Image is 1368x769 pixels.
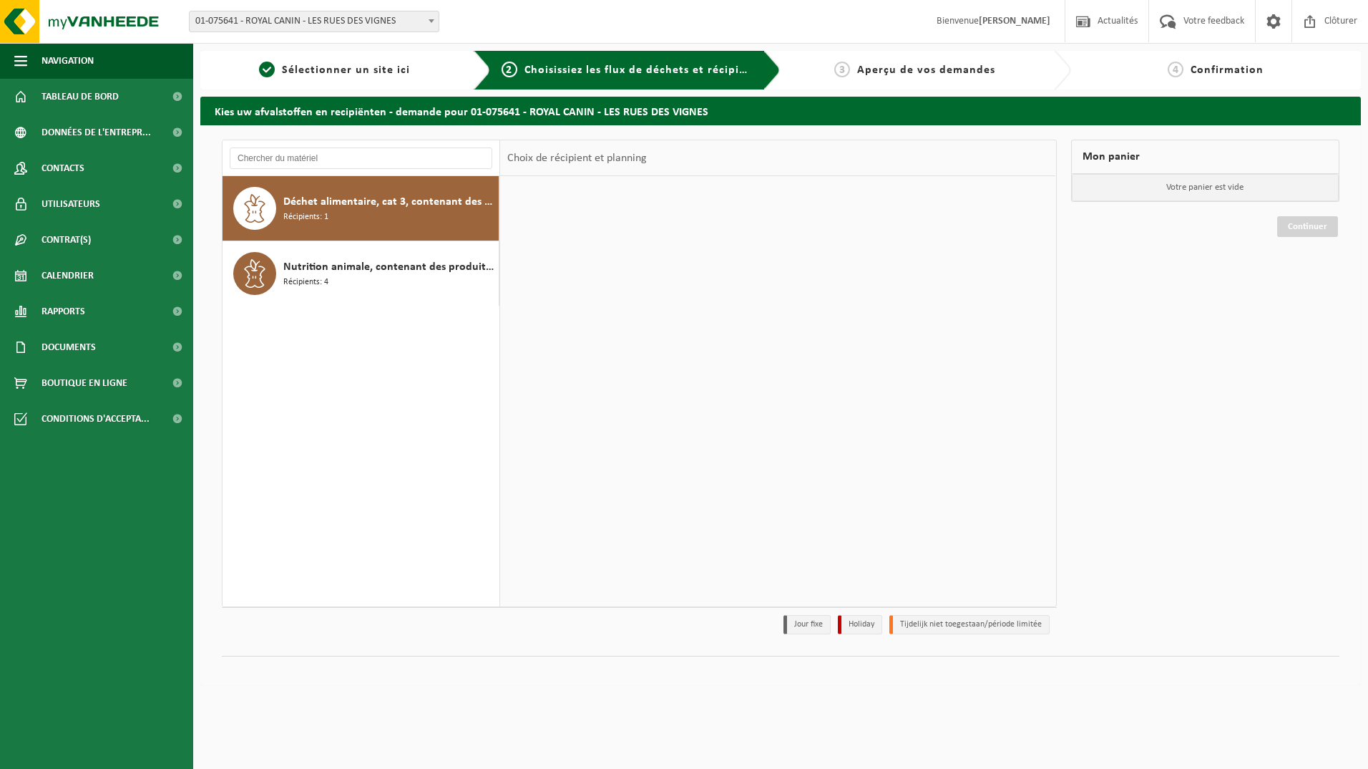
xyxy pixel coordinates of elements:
li: Tijdelijk niet toegestaan/période limitée [889,615,1050,634]
span: Sélectionner un site ici [282,64,410,76]
li: Holiday [838,615,882,634]
strong: [PERSON_NAME] [979,16,1050,26]
button: Nutrition animale, contenant des produits dl'origine animale, non emballé, catégorie 3 Récipients: 4 [223,241,499,306]
span: 01-075641 - ROYAL CANIN - LES RUES DES VIGNES [189,11,439,32]
span: Choisissiez les flux de déchets et récipients [524,64,763,76]
span: Récipients: 4 [283,276,328,289]
div: Choix de récipient et planning [500,140,654,176]
span: Boutique en ligne [41,365,127,401]
span: 4 [1168,62,1183,77]
span: Récipients: 1 [283,211,328,224]
span: Calendrier [41,258,94,294]
span: Rapports [41,294,85,329]
span: 01-075641 - ROYAL CANIN - LES RUES DES VIGNES [190,11,439,32]
span: Utilisateurs [41,186,100,222]
span: Conditions d'accepta... [41,401,150,437]
div: Mon panier [1071,140,1340,174]
span: Contrat(s) [41,222,91,258]
p: Votre panier est vide [1072,174,1339,201]
input: Chercher du matériel [230,147,492,169]
span: Tableau de bord [41,79,119,115]
a: Continuer [1277,216,1338,237]
span: Documents [41,329,96,365]
span: Navigation [41,43,94,79]
button: Déchet alimentaire, cat 3, contenant des produits d'origine animale, emballage synthétique Récipi... [223,176,499,241]
span: Déchet alimentaire, cat 3, contenant des produits d'origine animale, emballage synthétique [283,193,495,211]
span: 3 [834,62,850,77]
li: Jour fixe [783,615,831,634]
span: Confirmation [1191,64,1264,76]
span: Données de l'entrepr... [41,115,151,150]
span: 1 [259,62,275,77]
span: Nutrition animale, contenant des produits dl'origine animale, non emballé, catégorie 3 [283,258,495,276]
span: Contacts [41,150,84,186]
h2: Kies uw afvalstoffen en recipiënten - demande pour 01-075641 - ROYAL CANIN - LES RUES DES VIGNES [200,97,1361,125]
a: 1Sélectionner un site ici [207,62,462,79]
span: 2 [502,62,517,77]
span: Aperçu de vos demandes [857,64,995,76]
